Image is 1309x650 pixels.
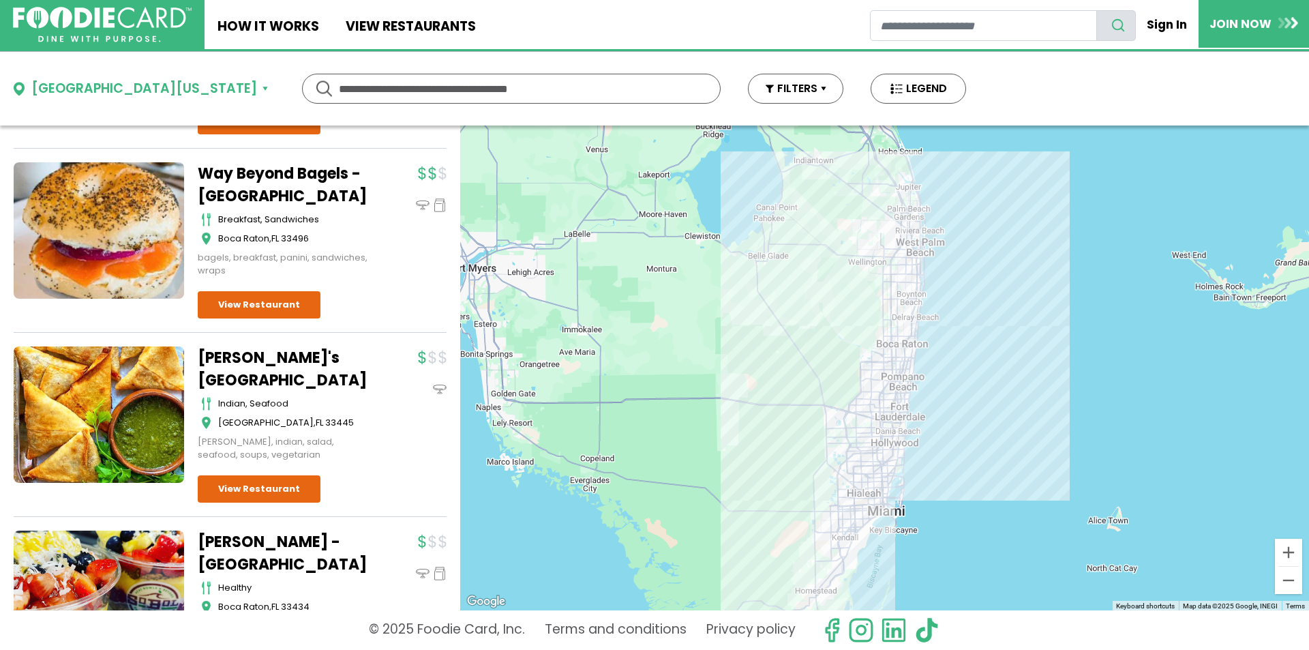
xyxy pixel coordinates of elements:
span: FL [271,600,279,613]
button: LEGEND [871,74,966,104]
img: pickup_icon.svg [433,198,447,212]
img: pickup_icon.svg [433,567,447,580]
div: [PERSON_NAME], indian, salad, seafood, soups, vegetarian [198,435,368,462]
button: Zoom in [1275,539,1302,566]
img: map_icon.svg [201,232,211,246]
button: [GEOGRAPHIC_DATA][US_STATE] [14,79,268,99]
span: FL [316,416,323,429]
div: [GEOGRAPHIC_DATA][US_STATE] [31,79,257,99]
a: Terms [1286,602,1305,610]
img: cutlery_icon.svg [201,213,211,226]
div: , [218,416,368,430]
div: healthy [218,581,368,595]
a: Sign In [1136,10,1199,40]
img: cutlery_icon.svg [201,581,211,595]
a: Open this area in Google Maps (opens a new window) [464,593,509,610]
img: linkedin.svg [881,617,907,643]
a: Terms and conditions [545,617,687,643]
div: , [218,232,368,246]
a: View Restaurant [198,475,320,503]
span: 33445 [325,416,354,429]
button: Zoom out [1275,567,1302,594]
input: restaurant search [870,10,1097,41]
span: Map data ©2025 Google, INEGI [1183,602,1278,610]
a: View Restaurant [198,291,320,319]
img: Google [464,593,509,610]
a: Privacy policy [706,617,796,643]
img: map_icon.svg [201,416,211,430]
span: FL [271,232,279,245]
button: search [1096,10,1136,41]
span: Boca Raton [218,600,269,613]
div: indian, seafood [218,397,368,411]
span: 33434 [281,600,310,613]
img: map_icon.svg [201,600,211,614]
span: Boca Raton [218,232,269,245]
div: bagels, breakfast, panini, sandwiches, wraps [198,251,368,278]
div: breakfast, sandwiches [218,213,368,226]
img: cutlery_icon.svg [201,397,211,411]
a: [PERSON_NAME] - [GEOGRAPHIC_DATA] [198,531,368,576]
button: Keyboard shortcuts [1116,602,1175,611]
img: tiktok.svg [914,617,939,643]
img: dinein_icon.svg [416,567,430,580]
span: 33496 [281,232,309,245]
p: © 2025 Foodie Card, Inc. [369,617,525,643]
img: FoodieCard; Eat, Drink, Save, Donate [13,7,192,43]
a: Way Beyond Bagels - [GEOGRAPHIC_DATA] [198,162,368,207]
svg: check us out on facebook [819,617,845,643]
a: [PERSON_NAME]'s [GEOGRAPHIC_DATA] [198,346,368,392]
img: dinein_icon.svg [433,383,447,396]
div: , [218,600,368,614]
button: FILTERS [748,74,843,104]
span: [GEOGRAPHIC_DATA] [218,416,314,429]
img: dinein_icon.svg [416,198,430,212]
